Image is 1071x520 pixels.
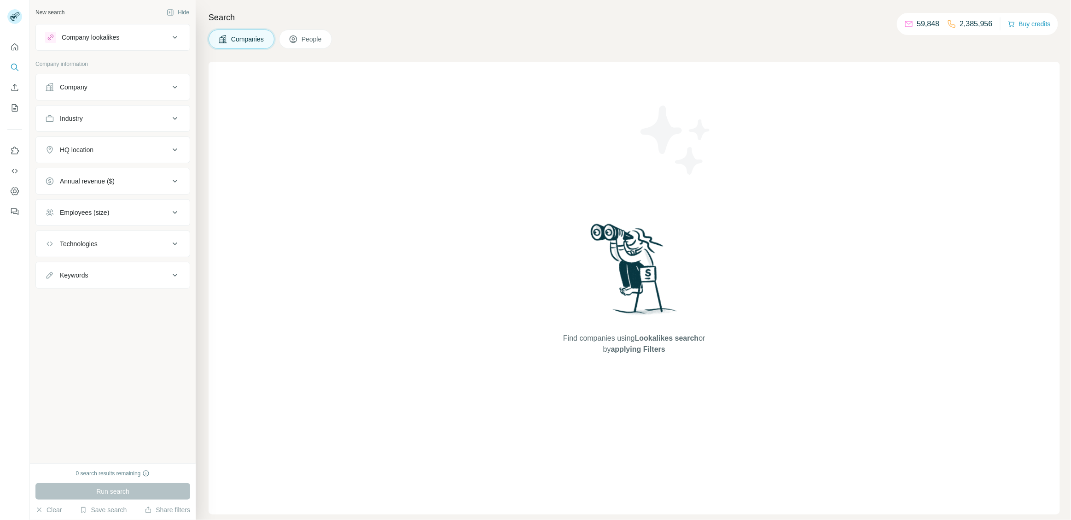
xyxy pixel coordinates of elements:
div: Annual revenue ($) [60,177,115,186]
button: Company [36,76,190,98]
div: Company lookalikes [62,33,119,42]
button: Feedback [7,203,22,220]
button: HQ location [36,139,190,161]
button: Buy credits [1008,18,1051,30]
p: Company information [35,60,190,68]
span: Lookalikes search [635,334,699,342]
div: Industry [60,114,83,123]
span: Find companies using or by [560,333,708,355]
div: Keywords [60,271,88,280]
button: My lists [7,100,22,116]
button: Quick start [7,39,22,55]
span: People [302,35,323,44]
button: Company lookalikes [36,26,190,48]
button: Technologies [36,233,190,255]
div: HQ location [60,145,93,154]
button: Industry [36,107,190,130]
button: Enrich CSV [7,79,22,96]
div: 0 search results remaining [76,469,150,478]
span: applying Filters [611,345,665,353]
button: Save search [80,505,127,514]
div: Company [60,83,87,92]
p: 59,848 [917,18,940,30]
span: Companies [231,35,265,44]
div: Employees (size) [60,208,109,217]
button: Keywords [36,264,190,286]
img: Surfe Illustration - Woman searching with binoculars [587,221,682,324]
button: Share filters [145,505,190,514]
div: Technologies [60,239,98,248]
button: Dashboard [7,183,22,200]
h4: Search [209,11,1060,24]
button: Hide [160,6,196,19]
button: Use Surfe on LinkedIn [7,142,22,159]
button: Annual revenue ($) [36,170,190,192]
p: 2,385,956 [960,18,993,30]
button: Search [7,59,22,76]
button: Employees (size) [36,201,190,224]
img: Surfe Illustration - Stars [634,99,717,182]
div: New search [35,8,64,17]
button: Use Surfe API [7,163,22,179]
button: Clear [35,505,62,514]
